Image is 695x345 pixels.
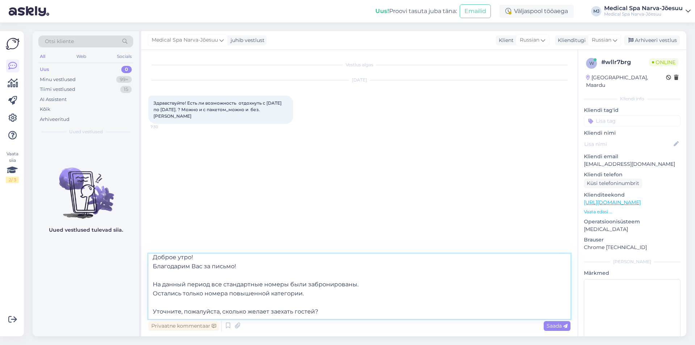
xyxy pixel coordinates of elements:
p: [MEDICAL_DATA] [584,226,681,233]
p: [EMAIL_ADDRESS][DOMAIN_NAME] [584,160,681,168]
div: Proovi tasuta juba täna: [375,7,457,16]
div: Arhiveeritud [40,116,69,123]
p: Klienditeekond [584,191,681,199]
p: Kliendi email [584,153,681,160]
span: Russian [592,36,611,44]
div: Arhiveeri vestlus [624,35,680,45]
p: Kliendi nimi [584,129,681,137]
div: Vaata siia [6,151,19,183]
div: Privaatne kommentaar [148,321,219,331]
div: All [38,52,47,61]
div: [PERSON_NAME] [584,258,681,265]
span: Здравствуйте! Есть ли возможность отдохнуть с [DATE] по [DATE]. ? Можно и с пакетом,,можно и без.... [153,100,283,119]
div: Vestlus algas [148,62,570,68]
span: Russian [520,36,539,44]
div: 2 / 3 [6,177,19,183]
p: Uued vestlused tulevad siia. [49,226,123,234]
button: Emailid [460,4,491,18]
span: Saada [547,323,568,329]
div: Kliendi info [584,96,681,102]
b: Uus! [375,8,389,14]
span: Otsi kliente [45,38,74,45]
span: Medical Spa Narva-Jõesuu [152,36,218,44]
div: juhib vestlust [228,37,265,44]
div: 0 [121,66,132,73]
div: AI Assistent [40,96,67,103]
div: Medical Spa Narva-Jõesuu [604,11,683,17]
img: Askly Logo [6,37,20,51]
div: [GEOGRAPHIC_DATA], Maardu [586,74,666,89]
div: Klienditugi [555,37,586,44]
div: # wllr7brg [601,58,649,67]
p: Kliendi telefon [584,171,681,178]
div: [DATE] [148,77,570,83]
p: Operatsioonisüsteem [584,218,681,226]
textarea: Доброе утро! Благодарим Вас за письмо! На данный период все стандартные номеры были забронированы... [148,254,570,319]
a: [URL][DOMAIN_NAME] [584,199,641,206]
div: Medical Spa Narva-Jõesuu [604,5,683,11]
img: No chats [33,155,139,220]
div: Web [75,52,88,61]
input: Lisa tag [584,115,681,126]
span: Uued vestlused [69,129,103,135]
div: 99+ [116,76,132,83]
div: Tiimi vestlused [40,86,75,93]
div: MJ [591,6,601,16]
div: 15 [120,86,132,93]
a: Medical Spa Narva-JõesuuMedical Spa Narva-Jõesuu [604,5,691,17]
span: w [589,60,594,66]
p: Brauser [584,236,681,244]
input: Lisa nimi [584,140,672,148]
p: Kliendi tag'id [584,106,681,114]
span: Online [649,58,678,66]
div: Väljaspool tööaega [500,5,574,18]
div: Uus [40,66,49,73]
p: Chrome [TECHNICAL_ID] [584,244,681,251]
div: Minu vestlused [40,76,76,83]
div: Klient [496,37,514,44]
p: Märkmed [584,269,681,277]
div: Socials [115,52,133,61]
div: Kõik [40,106,50,113]
span: 7:30 [151,124,178,130]
p: Vaata edasi ... [584,209,681,215]
div: Küsi telefoninumbrit [584,178,642,188]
